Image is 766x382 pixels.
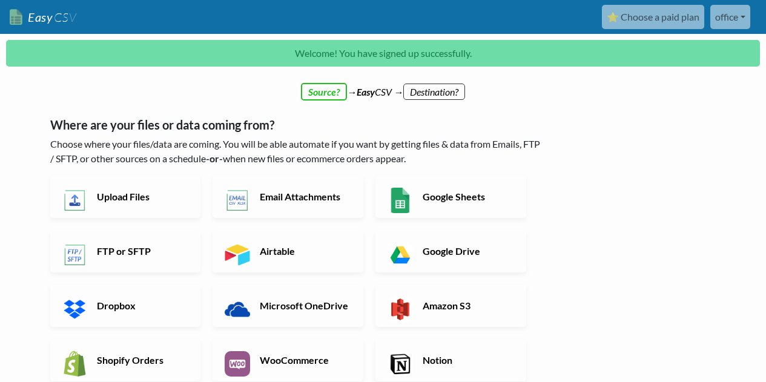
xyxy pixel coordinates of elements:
[213,285,363,327] a: Microsoft OneDrive
[375,285,526,327] a: Amazon S3
[388,351,413,377] img: Notion App & API
[62,297,88,322] img: Dropbox App & API
[257,300,352,311] h6: Microsoft OneDrive
[50,137,544,166] p: Choose where your files/data are coming. You will be able automate if you want by getting files &...
[213,230,363,272] a: Airtable
[50,339,201,381] a: Shopify Orders
[388,242,413,268] img: Google Drive App & API
[50,285,201,327] a: Dropbox
[213,176,363,218] a: Email Attachments
[420,191,515,202] h6: Google Sheets
[50,230,201,272] a: FTP or SFTP
[375,230,526,272] a: Google Drive
[375,176,526,218] a: Google Sheets
[420,300,515,311] h6: Amazon S3
[710,5,750,29] a: office
[225,242,250,268] img: Airtable App & API
[225,297,250,322] img: Microsoft OneDrive App & API
[62,188,88,213] img: Upload Files App & API
[94,245,189,257] h6: FTP or SFTP
[213,339,363,381] a: WooCommerce
[602,5,704,29] a: ⭐ Choose a paid plan
[94,300,189,311] h6: Dropbox
[388,297,413,322] img: Amazon S3 App & API
[6,40,760,67] p: Welcome! You have signed up successfully.
[50,176,201,218] a: Upload Files
[62,242,88,268] img: FTP or SFTP App & API
[206,153,223,164] b: -or-
[62,351,88,377] img: Shopify App & API
[420,245,515,257] h6: Google Drive
[388,188,413,213] img: Google Sheets App & API
[50,117,544,132] h5: Where are your files or data coming from?
[94,354,189,366] h6: Shopify Orders
[257,245,352,257] h6: Airtable
[257,354,352,366] h6: WooCommerce
[375,339,526,381] a: Notion
[38,73,728,99] div: → CSV →
[257,191,352,202] h6: Email Attachments
[10,5,76,30] a: EasyCSV
[94,191,189,202] h6: Upload Files
[53,10,76,25] span: CSV
[225,351,250,377] img: WooCommerce App & API
[225,188,250,213] img: Email New CSV or XLSX File App & API
[420,354,515,366] h6: Notion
